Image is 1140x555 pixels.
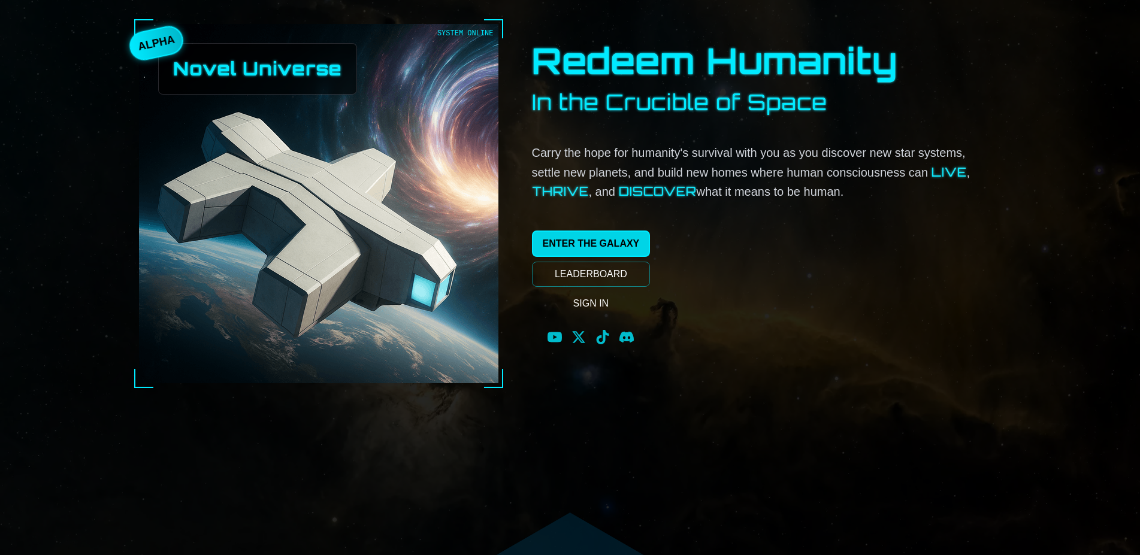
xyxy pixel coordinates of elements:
[595,330,610,344] a: TikTok
[532,184,589,199] span: thrive
[932,165,967,180] span: live
[532,292,651,316] a: SIGN IN
[532,231,651,257] a: ENTER THE GALAXY
[532,38,897,83] h1: Redeem Humanity
[532,90,827,114] h2: In the Crucible of Space
[619,184,697,199] span: discover
[571,330,586,344] a: X (Twitter)
[548,330,562,344] a: YouTube
[126,23,185,63] div: ALPHA
[437,29,494,38] div: SYSTEM ONLINE
[173,58,342,80] h2: Novel Universe
[532,262,651,287] a: LEADERBOARD
[139,24,635,383] img: Novel Universe
[619,330,634,344] a: Discord
[532,143,992,202] p: Carry the hope for humanity's survival with you as you discover new star systems, settle new plan...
